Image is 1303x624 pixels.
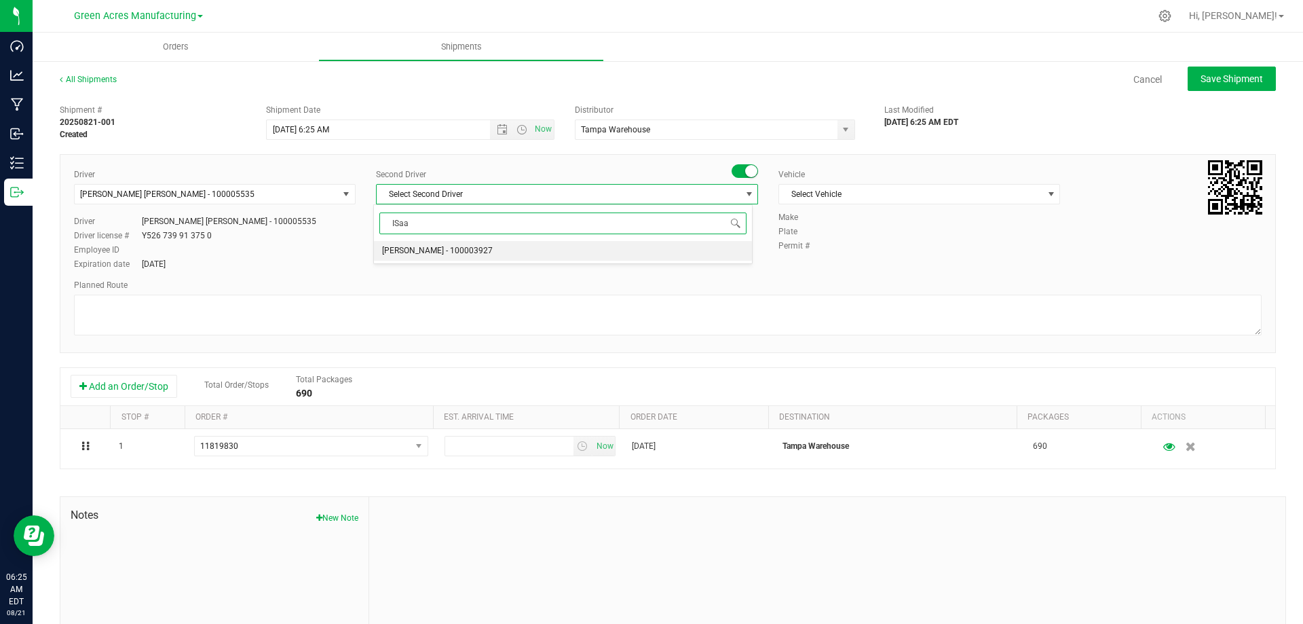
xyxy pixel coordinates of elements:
[410,437,427,456] span: select
[60,104,246,116] span: Shipment #
[884,104,934,116] label: Last Modified
[10,39,24,53] inline-svg: Dashboard
[1156,10,1173,22] div: Manage settings
[338,185,355,204] span: select
[10,69,24,82] inline-svg: Analytics
[10,98,24,111] inline-svg: Manufacturing
[74,215,142,227] label: Driver
[142,230,212,242] div: Y526 739 91 375 0
[779,185,1042,204] span: Select Vehicle
[632,440,656,453] span: [DATE]
[121,412,149,422] a: Stop #
[1201,73,1263,84] span: Save Shipment
[266,104,320,116] label: Shipment Date
[1027,412,1069,422] a: Packages
[778,240,819,252] label: Permit #
[142,258,166,270] div: [DATE]
[1141,406,1265,429] th: Actions
[532,120,555,139] span: Set Current date
[782,440,1017,453] p: Tampa Warehouse
[510,124,533,135] span: Open the time view
[200,441,238,451] span: 11819830
[74,168,95,181] label: Driver
[318,33,604,61] a: Shipments
[376,168,426,181] label: Second Driver
[74,10,196,22] span: Green Acres Manufacturing
[630,412,677,422] a: Order date
[491,124,514,135] span: Open the date view
[575,120,829,139] input: Select
[837,120,854,139] span: select
[119,440,124,453] span: 1
[593,437,616,456] span: Set Current date
[74,280,128,290] span: Planned Route
[71,507,358,524] span: Notes
[1189,10,1277,21] span: Hi, [PERSON_NAME]!
[778,225,819,238] label: Plate
[740,185,757,204] span: select
[74,230,142,242] label: Driver license #
[10,156,24,170] inline-svg: Inventory
[884,117,958,127] strong: [DATE] 6:25 AM EDT
[1188,67,1276,91] button: Save Shipment
[778,168,805,181] label: Vehicle
[60,75,117,84] a: All Shipments
[6,571,26,608] p: 06:25 AM EDT
[195,412,227,422] a: Order #
[10,185,24,199] inline-svg: Outbound
[1133,73,1162,86] a: Cancel
[423,41,500,53] span: Shipments
[1208,160,1262,215] img: Scan me!
[575,104,613,116] label: Distributor
[1033,440,1047,453] span: 690
[316,512,358,524] button: New Note
[6,608,26,618] p: 08/21
[778,211,819,223] label: Make
[296,388,312,399] strong: 690
[74,258,142,270] label: Expiration date
[779,412,830,422] a: Destination
[60,130,88,139] strong: Created
[296,375,352,384] span: Total Packages
[74,244,142,256] label: Employee ID
[204,380,269,390] span: Total Order/Stops
[33,33,318,61] a: Orders
[382,242,493,260] span: [PERSON_NAME] - 100003927
[444,412,514,422] a: Est. arrival time
[10,127,24,141] inline-svg: Inbound
[592,437,615,456] span: select
[1042,185,1059,204] span: select
[145,41,207,53] span: Orders
[60,117,115,127] strong: 20250821-001
[71,375,177,398] button: Add an Order/Stop
[80,189,254,199] span: [PERSON_NAME] [PERSON_NAME] - 100005535
[142,215,316,227] div: [PERSON_NAME] [PERSON_NAME] - 100005535
[1208,160,1262,215] qrcode: 20250821-001
[377,185,740,204] span: Select Second Driver
[573,437,593,456] span: select
[14,515,54,556] iframe: Resource center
